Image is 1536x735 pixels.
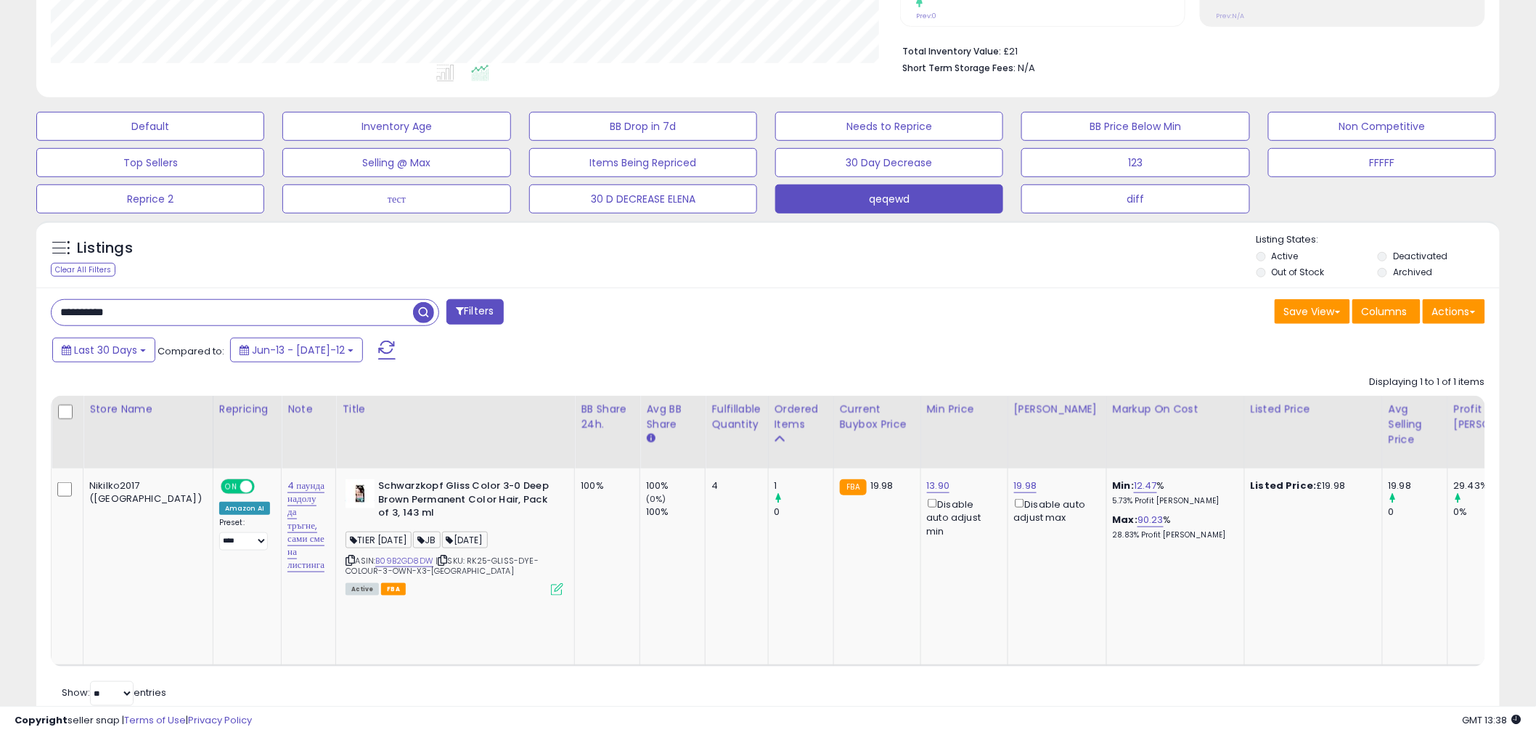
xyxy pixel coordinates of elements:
label: Archived [1393,266,1432,278]
div: seller snap | | [15,714,252,728]
div: Fulfillable Quantity [711,402,761,432]
small: (0%) [646,493,666,505]
li: £21 [902,41,1474,59]
a: 12.47 [1134,479,1157,493]
button: BB Drop in 7d [529,112,757,141]
small: Prev: N/A [1216,12,1244,20]
span: | SKU: RK25-GLISS-DYE-COLOUR-3-OWN-X3-[GEOGRAPHIC_DATA] [346,555,539,577]
a: 90.23 [1137,513,1164,527]
button: 30 Day Decrease [775,148,1003,177]
span: N/A [1018,61,1035,75]
div: 100% [646,479,705,492]
b: Schwarzkopf Gliss Color 3-0 Deep Brown Permanent Color Hair, Pack of 3, 143 ml [378,479,555,524]
span: All listings currently available for purchase on Amazon [346,583,379,596]
small: Prev: 0 [916,12,936,20]
div: £19.98 [1251,479,1371,492]
span: JB [413,532,440,548]
span: ON [222,481,240,493]
a: Privacy Policy [188,713,252,727]
a: 19.98 [1014,479,1037,493]
span: Jun-13 - [DATE]-12 [252,343,345,357]
div: Repricing [219,402,275,417]
b: Total Inventory Value: [902,45,1001,57]
button: Top Sellers [36,148,264,177]
button: Items Being Repriced [529,148,757,177]
a: 4 паунда надолу да тръгне, сами сме на листинга [287,479,324,572]
button: BB Price Below Min [1021,112,1249,141]
div: 1 [775,479,833,492]
span: Compared to: [158,344,224,358]
button: Reprice 2 [36,184,264,214]
span: 2025-08-13 13:38 GMT [1463,713,1521,727]
small: Avg BB Share. [646,432,655,445]
div: ASIN: [346,479,563,594]
button: Non Competitive [1268,112,1496,141]
div: [PERSON_NAME] [1014,402,1100,417]
button: Last 30 Days [52,338,155,362]
button: Actions [1423,299,1485,324]
span: Columns [1362,304,1408,319]
label: Out of Stock [1272,266,1325,278]
span: Show: entries [62,686,166,699]
img: 41gL8JZRLcL._SL40_.jpg [346,479,375,508]
button: Selling @ Max [282,148,510,177]
div: Current Buybox Price [840,402,915,432]
button: FFFFF [1268,148,1496,177]
button: Default [36,112,264,141]
div: 0 [775,505,833,519]
span: [DATE] [442,532,488,548]
button: Jun-13 - [DATE]-12 [230,338,363,362]
div: Disable auto adjust min [927,496,997,538]
div: Avg BB Share [646,402,699,432]
strong: Copyright [15,713,68,727]
div: % [1113,513,1233,540]
button: Columns [1352,299,1421,324]
div: 100% [581,479,629,492]
div: BB Share 24h. [581,402,634,432]
th: The percentage added to the cost of goods (COGS) that forms the calculator for Min & Max prices. [1106,396,1244,468]
div: 4 [711,479,756,492]
a: B09B2GD8DW [375,555,433,567]
div: 19.98 [1389,479,1447,492]
div: Preset: [219,518,270,551]
button: тест [282,184,510,214]
b: Max: [1113,513,1138,527]
div: Displaying 1 to 1 of 1 items [1370,375,1485,389]
h5: Listings [77,238,133,259]
div: Store Name [89,402,207,417]
span: FBA [381,583,406,596]
span: Last 30 Days [74,343,137,357]
button: Needs to Reprice [775,112,1003,141]
b: Short Term Storage Fees: [902,62,1016,74]
a: 13.90 [927,479,950,493]
button: qeqewd [775,184,1003,214]
div: Nikilko2017 ([GEOGRAPHIC_DATA]) [89,479,202,505]
button: 30 D DECREASE ELENA [529,184,757,214]
div: Avg Selling Price [1389,402,1442,447]
a: Terms of Use [124,713,186,727]
button: 123 [1021,148,1249,177]
div: Ordered Items [775,402,828,432]
button: diff [1021,184,1249,214]
span: OFF [253,481,276,493]
div: Amazon AI [219,502,270,515]
b: Min: [1113,479,1135,492]
div: % [1113,479,1233,506]
div: Min Price [927,402,1002,417]
p: 5.73% Profit [PERSON_NAME] [1113,496,1233,506]
label: Deactivated [1393,250,1447,262]
b: Listed Price: [1251,479,1317,492]
label: Active [1272,250,1299,262]
div: Listed Price [1251,402,1376,417]
button: Save View [1275,299,1350,324]
div: Markup on Cost [1113,402,1238,417]
span: TIER [DATE] [346,532,412,548]
small: FBA [840,479,867,495]
div: 0 [1389,505,1447,519]
div: Note [287,402,330,417]
p: Listing States: [1257,233,1500,247]
div: Clear All Filters [51,263,115,277]
button: Inventory Age [282,112,510,141]
p: 28.83% Profit [PERSON_NAME] [1113,530,1233,540]
span: 19.98 [870,479,894,492]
